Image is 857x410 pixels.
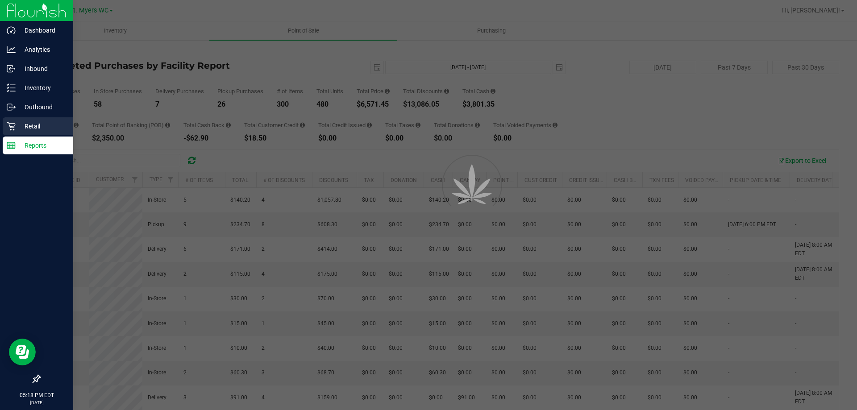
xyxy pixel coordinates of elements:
[16,83,69,93] p: Inventory
[7,141,16,150] inline-svg: Reports
[7,64,16,73] inline-svg: Inbound
[16,63,69,74] p: Inbound
[4,391,69,399] p: 05:18 PM EDT
[16,121,69,132] p: Retail
[7,103,16,112] inline-svg: Outbound
[16,44,69,55] p: Analytics
[7,45,16,54] inline-svg: Analytics
[7,122,16,131] inline-svg: Retail
[16,25,69,36] p: Dashboard
[9,339,36,365] iframe: Resource center
[16,102,69,112] p: Outbound
[4,399,69,406] p: [DATE]
[7,26,16,35] inline-svg: Dashboard
[16,140,69,151] p: Reports
[7,83,16,92] inline-svg: Inventory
